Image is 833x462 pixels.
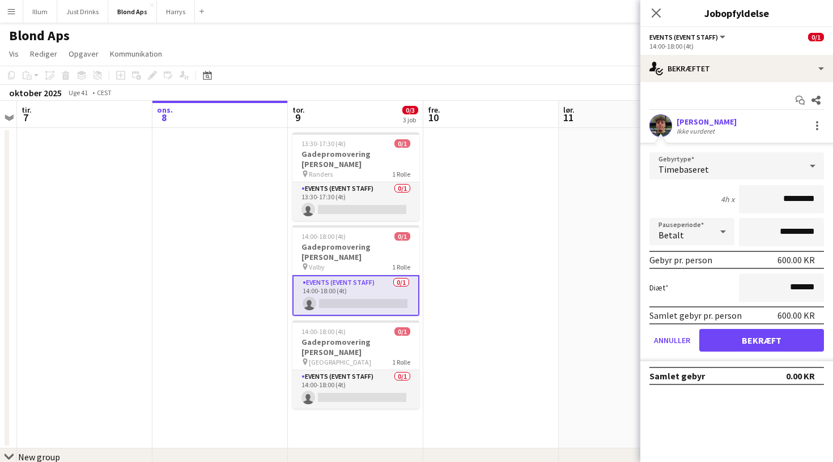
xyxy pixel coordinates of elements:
span: Opgaver [69,49,99,59]
button: Bekræft [699,329,824,352]
div: Samlet gebyr [649,370,705,382]
span: 0/1 [808,33,824,41]
button: Blond Aps [108,1,157,23]
span: Rediger [30,49,57,59]
h1: Blond Aps [9,27,70,44]
span: 1 Rolle [392,358,410,366]
a: Kommunikation [105,46,167,61]
app-job-card: 14:00-18:00 (4t)0/1Gadepromovering [PERSON_NAME] Valby1 RolleEvents (Event Staff)0/114:00-18:00 (4t) [292,225,419,316]
button: Just Drinks [57,1,108,23]
h3: Gadepromovering [PERSON_NAME] [292,242,419,262]
span: 1 Rolle [392,170,410,178]
span: 14:00-18:00 (4t) [301,232,346,241]
span: 9 [291,111,305,124]
app-card-role: Events (Event Staff)0/113:30-17:30 (4t) [292,182,419,221]
span: 0/1 [394,327,410,336]
a: Opgaver [64,46,103,61]
h3: Gadepromovering [PERSON_NAME] [292,337,419,357]
label: Diæt [649,283,669,293]
span: tir. [22,105,32,115]
span: tor. [292,105,305,115]
div: 600.00 KR [777,310,815,321]
span: Randers [309,170,333,178]
a: Vis [5,46,23,61]
span: fre. [428,105,440,115]
div: Ikke vurderet [677,127,717,135]
span: 1 Rolle [392,263,410,271]
span: 14:00-18:00 (4t) [301,327,346,336]
div: [PERSON_NAME] [677,117,737,127]
button: Illum [23,1,57,23]
button: Events (Event Staff) [649,33,727,41]
div: 600.00 KR [777,254,815,266]
span: 11 [562,111,575,124]
span: Uge 41 [64,88,92,97]
span: 10 [426,111,440,124]
span: 13:30-17:30 (4t) [301,139,346,148]
button: Harrys [157,1,195,23]
span: Timebaseret [658,164,709,175]
h3: Gadepromovering [PERSON_NAME] [292,149,419,169]
span: Kommunikation [110,49,162,59]
app-job-card: 13:30-17:30 (4t)0/1Gadepromovering [PERSON_NAME] Randers1 RolleEvents (Event Staff)0/113:30-17:30... [292,132,419,221]
span: 8 [155,111,173,124]
div: 4h x [721,194,734,204]
app-card-role: Events (Event Staff)0/114:00-18:00 (4t) [292,370,419,409]
span: [GEOGRAPHIC_DATA] [309,358,371,366]
span: 0/3 [402,106,418,114]
span: 7 [20,111,32,124]
span: Betalt [658,229,684,241]
div: Bekræftet [640,55,833,82]
span: ons. [157,105,173,115]
div: oktober 2025 [9,87,62,99]
div: 3 job [403,115,418,124]
div: 0.00 KR [786,370,815,382]
span: lør. [563,105,575,115]
div: CEST [97,88,112,97]
span: 0/1 [394,232,410,241]
app-card-role: Events (Event Staff)0/114:00-18:00 (4t) [292,275,419,316]
span: Events (Event Staff) [649,33,718,41]
div: Samlet gebyr pr. person [649,310,742,321]
span: 0/1 [394,139,410,148]
div: 14:00-18:00 (4t) [649,42,824,50]
a: Rediger [25,46,62,61]
span: Vis [9,49,19,59]
button: Annuller [649,329,695,352]
app-job-card: 14:00-18:00 (4t)0/1Gadepromovering [PERSON_NAME] [GEOGRAPHIC_DATA]1 RolleEvents (Event Staff)0/11... [292,320,419,409]
h3: Jobopfyldelse [640,6,833,20]
div: Gebyr pr. person [649,254,712,266]
span: Valby [309,263,325,271]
